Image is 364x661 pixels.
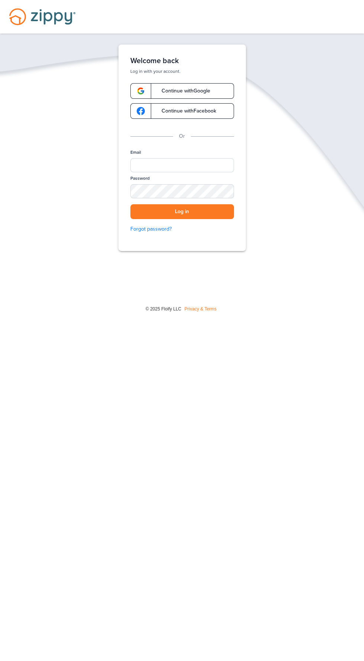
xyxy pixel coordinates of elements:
[130,103,234,119] a: google-logoContinue withFacebook
[130,83,234,99] a: google-logoContinue withGoogle
[137,87,145,95] img: google-logo
[154,108,216,114] span: Continue with Facebook
[130,68,234,74] p: Log in with your account.
[130,56,234,65] h1: Welcome back
[154,88,210,94] span: Continue with Google
[130,204,234,219] button: Log in
[146,306,181,312] span: © 2025 Floify LLC
[130,158,234,172] input: Email
[185,306,217,312] a: Privacy & Terms
[137,107,145,115] img: google-logo
[130,149,141,156] label: Email
[130,175,150,182] label: Password
[130,225,234,233] a: Forgot password?
[179,132,185,140] p: Or
[130,184,234,198] input: Password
